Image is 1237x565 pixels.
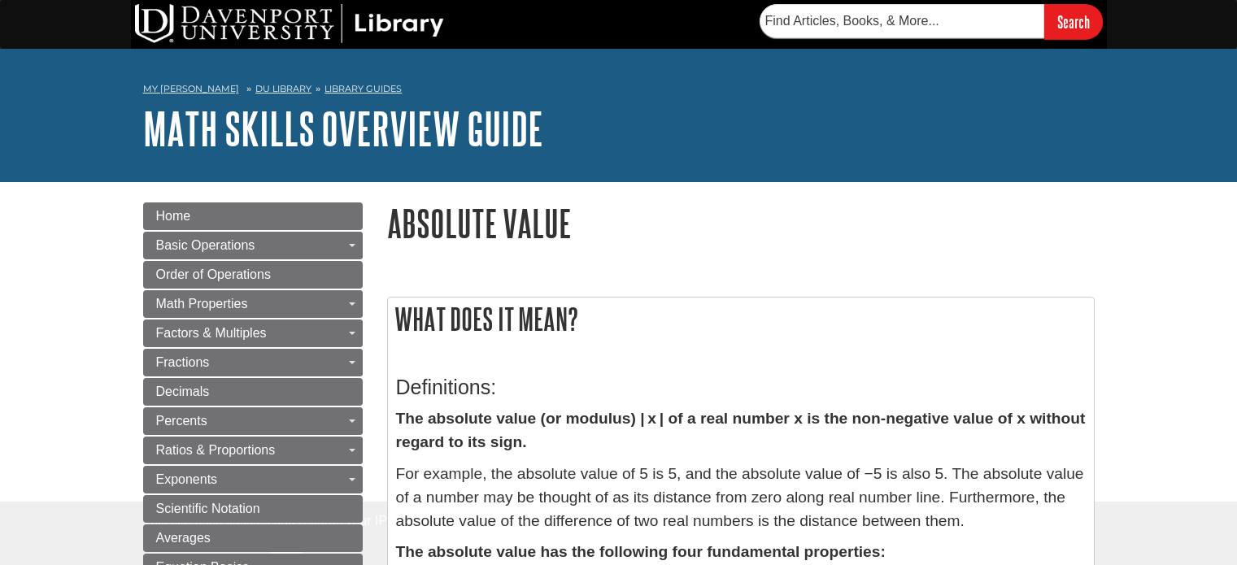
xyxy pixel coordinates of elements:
a: Decimals [143,378,363,406]
span: Factors & Multiples [156,326,267,340]
a: Order of Operations [143,261,363,289]
a: Math Properties [143,290,363,318]
span: Ratios & Proportions [156,443,276,457]
nav: breadcrumb [143,78,1095,104]
a: Averages [143,524,363,552]
span: Fractions [156,355,210,369]
span: Math Properties [156,297,248,311]
a: Percents [143,407,363,435]
a: Exponents [143,466,363,493]
a: Factors & Multiples [143,319,363,347]
a: Fractions [143,349,363,376]
a: DU Library [255,83,311,94]
a: Home [143,202,363,230]
a: My [PERSON_NAME] [143,82,239,96]
a: Scientific Notation [143,495,363,523]
input: Find Articles, Books, & More... [760,4,1044,38]
span: Basic Operations [156,238,255,252]
span: Decimals [156,385,210,398]
strong: The absolute value has the following four fundamental properties: [396,543,886,560]
span: Scientific Notation [156,502,260,515]
form: Searches DU Library's articles, books, and more [760,4,1103,39]
h1: Absolute Value [387,202,1095,244]
span: Order of Operations [156,267,271,281]
a: Ratios & Proportions [143,437,363,464]
span: Exponents [156,472,218,486]
span: Home [156,209,191,223]
strong: The absolute value (or modulus) | x | of a real number x is the non-negative value of x without r... [396,410,1086,450]
a: Math Skills Overview Guide [143,103,543,154]
a: Basic Operations [143,232,363,259]
h2: What does it mean? [388,298,1094,341]
p: For example, the absolute value of 5 is 5, and the absolute value of −5 is also 5. The absolute v... [396,463,1086,532]
span: Percents [156,414,207,428]
a: Library Guides [324,83,402,94]
h3: Definitions: [396,376,1086,399]
input: Search [1044,4,1103,39]
span: Averages [156,531,211,545]
img: DU Library [135,4,444,43]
